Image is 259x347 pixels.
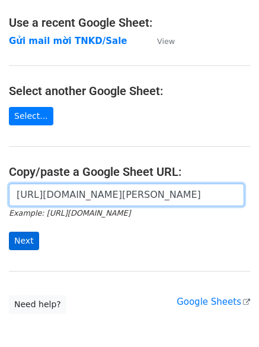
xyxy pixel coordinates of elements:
[9,84,250,98] h4: Select another Google Sheet:
[157,37,175,46] small: View
[9,209,130,217] small: Example: [URL][DOMAIN_NAME]
[9,107,53,125] a: Select...
[9,184,244,206] input: Paste your Google Sheet URL here
[9,295,66,314] a: Need help?
[9,232,39,250] input: Next
[9,15,250,30] h4: Use a recent Google Sheet:
[145,36,175,46] a: View
[9,36,127,46] a: Gửi mail mời TNKD/Sale
[9,165,250,179] h4: Copy/paste a Google Sheet URL:
[177,296,250,307] a: Google Sheets
[200,290,259,347] iframe: Chat Widget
